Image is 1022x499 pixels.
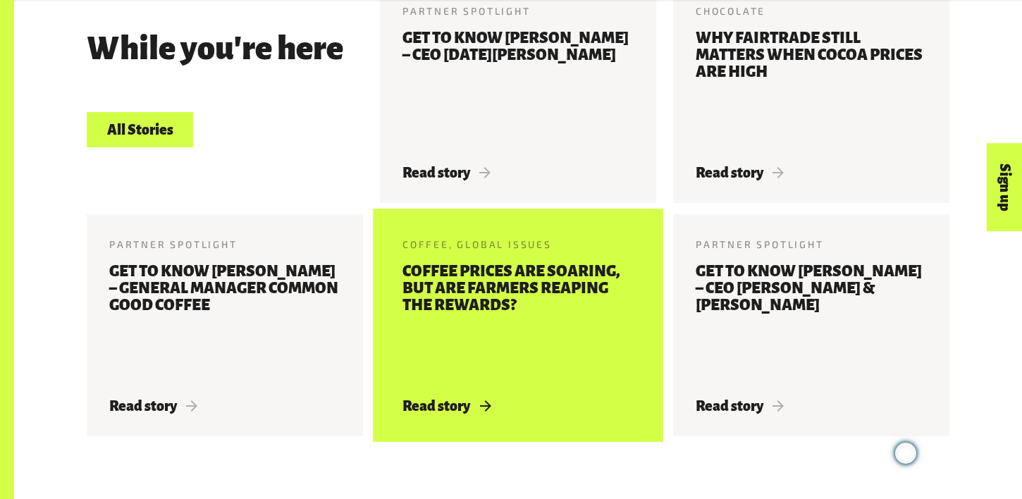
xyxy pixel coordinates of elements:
span: Partner Spotlight [109,238,238,250]
a: Partner Spotlight Get to know [PERSON_NAME] – General Manager Common Good Coffee Read story [87,214,363,436]
h3: Get to know [PERSON_NAME] – CEO [PERSON_NAME] & [PERSON_NAME] [696,263,927,381]
span: Read story [696,398,784,414]
span: Read story [402,398,491,414]
span: Coffee, Global Issues [402,238,552,250]
span: Read story [696,165,784,180]
a: Partner Spotlight Get to know [PERSON_NAME] – CEO [PERSON_NAME] & [PERSON_NAME] Read story [673,214,949,436]
h3: Coffee prices are soaring, but are farmers reaping the rewards? [402,263,634,381]
span: Read story [402,165,491,180]
span: Read story [109,398,197,414]
h3: Why Fairtrade still matters when cocoa prices are high [696,30,927,148]
a: All Stories [87,112,193,148]
a: Coffee, Global Issues Coffee prices are soaring, but are farmers reaping the rewards? Read story [380,214,656,436]
h3: Get to know [PERSON_NAME] – CEO [DATE][PERSON_NAME] [402,30,634,148]
span: Partner Spotlight [402,5,531,17]
span: Partner Spotlight [696,238,824,250]
h3: Get to know [PERSON_NAME] – General Manager Common Good Coffee [109,263,340,381]
h3: While you're here [87,31,343,66]
span: Chocolate [696,5,765,17]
